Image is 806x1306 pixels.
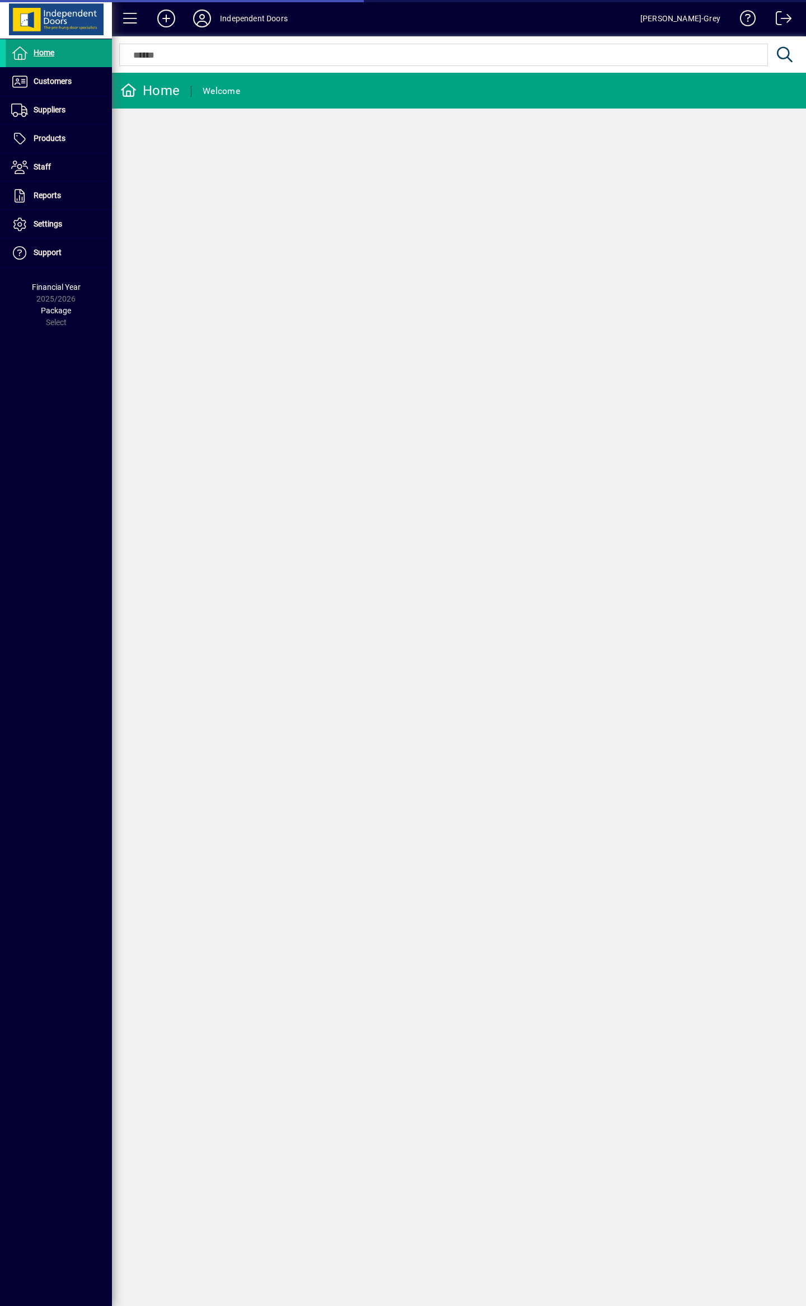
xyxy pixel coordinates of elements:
span: Staff [34,162,51,171]
span: Products [34,134,65,143]
a: Customers [6,68,112,96]
div: Home [120,82,180,100]
span: Settings [34,219,62,228]
span: Home [34,48,54,57]
span: Reports [34,191,61,200]
a: Logout [767,2,792,39]
a: Suppliers [6,96,112,124]
span: Suppliers [34,105,65,114]
span: Customers [34,77,72,86]
a: Reports [6,182,112,210]
a: Products [6,125,112,153]
div: [PERSON_NAME]-Grey [640,10,720,27]
button: Add [148,8,184,29]
a: Staff [6,153,112,181]
div: Independent Doors [220,10,288,27]
span: Support [34,248,62,257]
a: Knowledge Base [732,2,756,39]
span: Package [41,306,71,315]
button: Profile [184,8,220,29]
a: Settings [6,210,112,238]
span: Financial Year [32,283,81,292]
a: Support [6,239,112,267]
div: Welcome [203,82,240,100]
